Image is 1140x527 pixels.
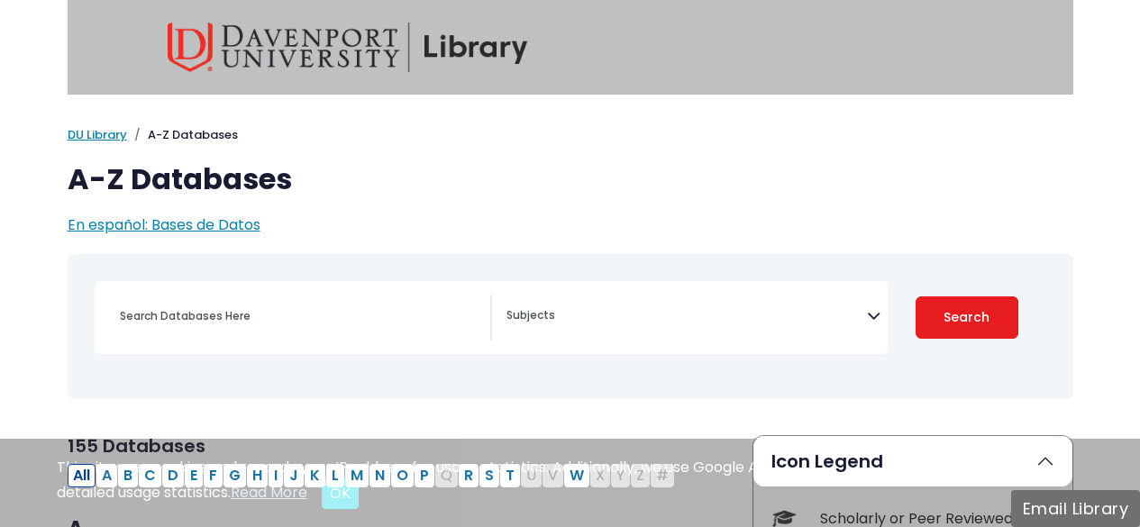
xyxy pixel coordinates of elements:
a: En español: Bases de Datos [68,214,260,235]
textarea: Search [506,310,867,324]
button: Icon Legend [753,436,1072,486]
span: 155 Databases [68,433,205,459]
nav: breadcrumb [68,126,1073,144]
button: Filter Results H [247,464,268,487]
a: DU Library [68,126,127,143]
button: Filter Results E [185,464,203,487]
button: Filter Results A [96,464,117,487]
button: Filter Results D [162,464,184,487]
button: Filter Results T [500,464,520,487]
nav: Search filters [68,254,1073,399]
button: Filter Results B [118,464,138,487]
button: Filter Results O [391,464,414,487]
h1: A-Z Databases [68,162,1073,196]
button: Filter Results F [204,464,223,487]
button: Filter Results S [479,464,499,487]
button: Filter Results R [459,464,479,487]
a: Read More [231,482,307,503]
button: Filter Results L [326,464,344,487]
button: Filter Results G [223,464,246,487]
button: Filter Results M [345,464,369,487]
button: Filter Results C [139,464,161,487]
button: Filter Results N [369,464,390,487]
li: A-Z Databases [127,126,238,144]
button: Filter Results P [415,464,434,487]
button: Filter Results W [564,464,589,487]
button: Filter Results I [269,464,283,487]
button: Submit for Search Results [916,296,1018,339]
div: This site uses cookies and records your IP address for usage statistics. Additionally, we use Goo... [57,457,1084,509]
button: Filter Results K [305,464,325,487]
img: Davenport University Library [168,23,528,72]
button: Close [322,478,359,509]
div: Alpha-list to filter by first letter of database name [68,464,676,485]
button: Filter Results J [284,464,304,487]
input: Search database by title or keyword [109,303,490,329]
button: All [68,464,96,487]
